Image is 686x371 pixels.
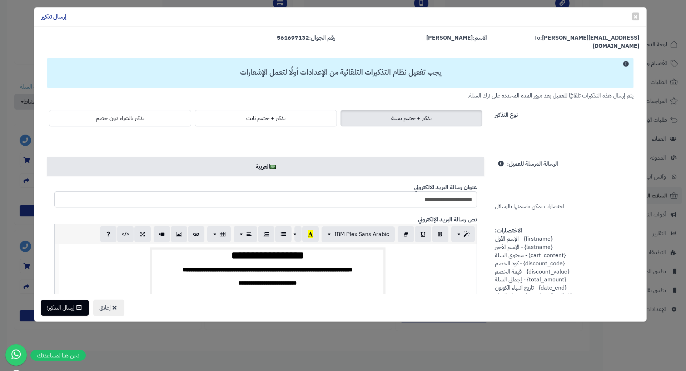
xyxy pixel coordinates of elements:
[391,114,432,122] span: تذكير + خصم نسبة
[418,215,477,224] b: نص رسالة البريد الإلكتروني
[495,226,522,235] strong: الاختصارات:
[41,13,66,21] h4: إرسال تذكير
[542,34,639,50] strong: [PERSON_NAME][EMAIL_ADDRESS][DOMAIN_NAME]
[426,34,487,42] label: الاسم:
[414,183,477,192] b: عنوان رسالة البريد الالكتروني
[495,108,518,119] label: نوع التذكير
[495,160,573,309] span: اختصارات يمكن تضيمنها بالرسائل {firstname} - الإسم الأول {lastname} - الإسم الأخير {cart_content}...
[96,114,144,122] span: تذكير بالشراء دون خصم
[498,34,639,50] label: To:
[270,165,276,169] img: ar.png
[51,68,631,76] h3: يجب تفعيل نظام التذكيرات التلقائية من الإعدادات أولًا لتعمل الإشعارات
[426,34,473,42] strong: [PERSON_NAME]
[277,34,309,42] strong: 561697132
[468,91,633,100] small: يتم إرسال هذه التذكيرات تلقائيًا للعميل بعد مرور المدة المحددة على ترك السلة.
[633,11,638,22] span: ×
[41,300,89,316] button: إرسال التذكير!
[334,230,389,239] span: IBM Plex Sans Arabic
[507,157,558,168] label: الرسالة المرسلة للعميل:
[93,300,124,316] button: إغلاق
[47,157,484,176] a: العربية
[246,114,285,122] span: تذكير + خصم ثابت
[277,34,335,42] label: رقم الجوال:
